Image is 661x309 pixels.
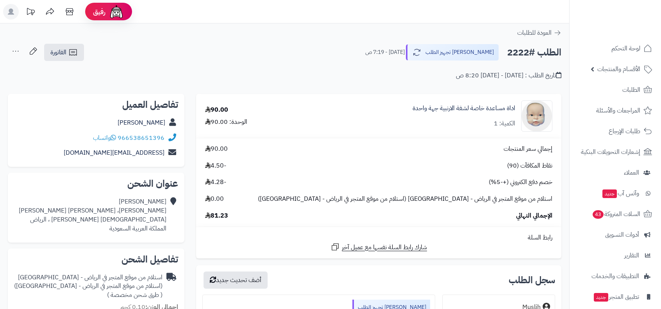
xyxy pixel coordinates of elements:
a: [EMAIL_ADDRESS][DOMAIN_NAME] [64,148,164,157]
a: وآتس آبجديد [574,184,656,203]
span: الإجمالي النهائي [516,211,552,220]
span: ( طرق شحن مخصصة ) [107,290,163,300]
span: السلات المتروكة [592,209,640,220]
a: إشعارات التحويلات البنكية [574,143,656,161]
h2: تفاصيل الشحن [14,255,178,264]
span: -4.50 [205,161,226,170]
a: التطبيقات والخدمات [574,267,656,286]
span: العملاء [624,167,639,178]
a: الطلبات [574,80,656,99]
div: الكمية: 1 [494,119,515,128]
a: طلبات الإرجاع [574,122,656,141]
a: المراجعات والأسئلة [574,101,656,120]
a: [PERSON_NAME] [118,118,165,127]
span: التقارير [624,250,639,261]
a: العودة للطلبات [517,28,561,38]
span: أدوات التسويق [605,229,639,240]
button: [PERSON_NAME] تجهيز الطلب [406,44,499,61]
h2: تفاصيل العميل [14,100,178,109]
span: طلبات الإرجاع [609,126,640,137]
a: تحديثات المنصة [21,4,40,21]
span: الأقسام والمنتجات [597,64,640,75]
span: -4.28 [205,178,226,187]
small: [DATE] - 7:19 ص [365,48,405,56]
span: 90.00 [205,145,228,154]
h2: عنوان الشحن [14,179,178,188]
span: الفاتورة [50,48,66,57]
span: جديد [602,189,617,198]
a: اداة مساعدة خاصة لشفة الارنبية جهة واحدة [413,104,515,113]
button: أضف تحديث جديد [204,271,268,289]
span: رفيق [93,7,105,16]
div: استلام من موقع المتجر في الرياض - [GEOGRAPHIC_DATA] (استلام من موقع المتجر في الرياض - [GEOGRAPHI... [14,273,163,300]
span: إشعارات التحويلات البنكية [581,146,640,157]
div: تاريخ الطلب : [DATE] - [DATE] 8:20 ص [456,71,561,80]
span: جديد [594,293,608,302]
a: شارك رابط السلة نفسها مع عميل آخر [330,242,427,252]
span: 0.00 [205,195,224,204]
span: 81.23 [205,211,228,220]
span: لوحة التحكم [611,43,640,54]
div: الوحدة: 90.00 [205,118,247,127]
span: إجمالي سعر المنتجات [504,145,552,154]
a: لوحة التحكم [574,39,656,58]
a: أدوات التسويق [574,225,656,244]
span: استلام من موقع المتجر في الرياض - [GEOGRAPHIC_DATA] (استلام من موقع المتجر في الرياض - [GEOGRAPHI... [258,195,552,204]
span: خصم دفع الكتروني (+-5%) [489,178,552,187]
a: 966538651396 [118,133,164,143]
a: واتساب [93,133,116,143]
span: التطبيقات والخدمات [591,271,639,282]
span: الطلبات [622,84,640,95]
a: الفاتورة [44,44,84,61]
div: رابط السلة [199,233,558,242]
h3: سجل الطلب [509,275,555,285]
span: العودة للطلبات [517,28,552,38]
div: 90.00 [205,105,228,114]
span: وآتس آب [602,188,639,199]
a: العملاء [574,163,656,182]
span: المراجعات والأسئلة [596,105,640,116]
img: Dynacleft%204-90x90.png [522,100,552,132]
a: السلات المتروكة43 [574,205,656,223]
a: تطبيق المتجرجديد [574,288,656,306]
span: نقاط المكافآت (90) [507,161,552,170]
span: تطبيق المتجر [593,291,639,302]
h2: الطلب #2222 [507,45,561,61]
div: [PERSON_NAME] [PERSON_NAME]، [PERSON_NAME] [PERSON_NAME] [DEMOGRAPHIC_DATA] [PERSON_NAME] ، الريا... [19,197,166,233]
img: ai-face.png [109,4,124,20]
span: 43 [593,210,604,219]
span: شارك رابط السلة نفسها مع عميل آخر [342,243,427,252]
a: التقارير [574,246,656,265]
